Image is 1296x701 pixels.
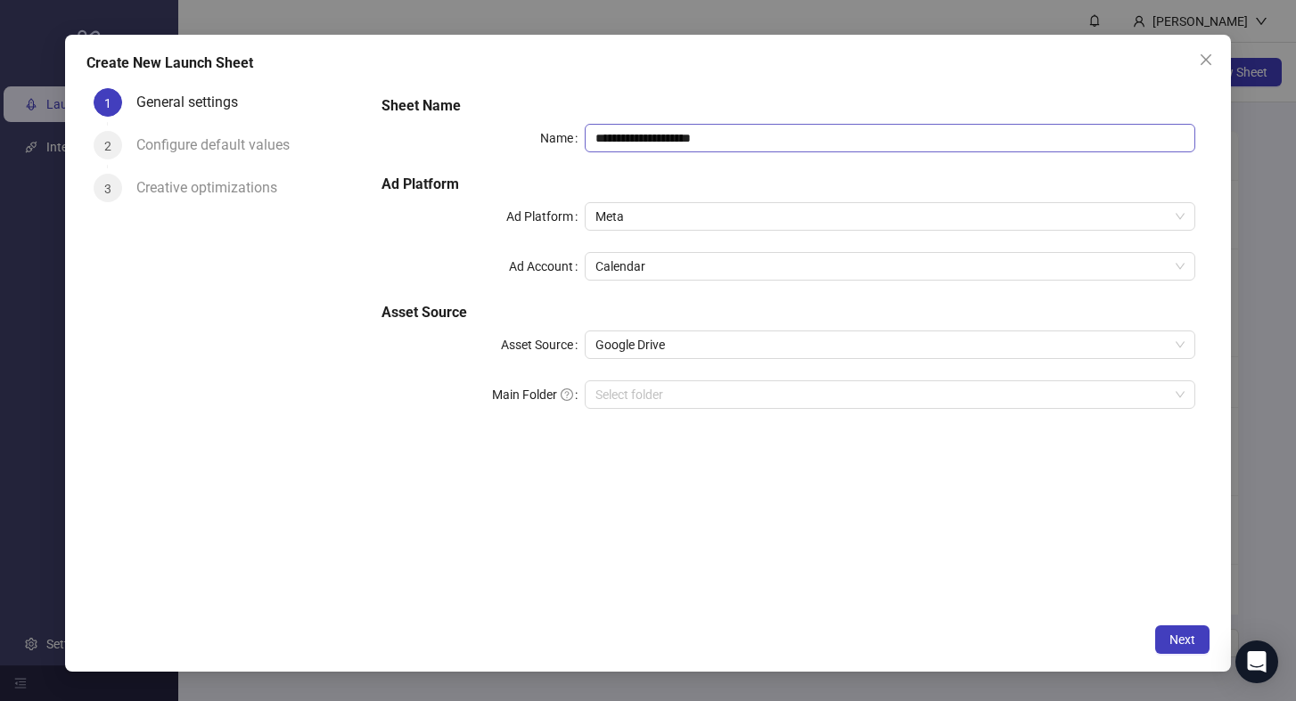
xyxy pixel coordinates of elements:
label: Ad Account [509,252,585,281]
label: Main Folder [492,380,585,409]
span: question-circle [561,388,573,401]
div: Create New Launch Sheet [86,53,1210,74]
label: Name [540,124,585,152]
div: Creative optimizations [136,174,291,202]
h5: Sheet Name [381,95,1195,117]
div: Configure default values [136,131,304,159]
span: close [1199,53,1213,67]
span: Meta [595,203,1185,230]
h5: Asset Source [381,302,1195,323]
label: Ad Platform [506,202,585,231]
input: Name [585,124,1195,152]
span: 2 [104,139,111,153]
span: Google Drive [595,331,1185,358]
h5: Ad Platform [381,174,1195,195]
span: Next [1169,632,1195,647]
span: 1 [104,96,111,110]
div: General settings [136,88,252,117]
span: 3 [104,182,111,196]
button: Next [1155,625,1210,654]
div: Open Intercom Messenger [1235,640,1278,683]
button: Close [1192,45,1220,74]
label: Asset Source [501,330,585,359]
span: Calendar [595,253,1185,280]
